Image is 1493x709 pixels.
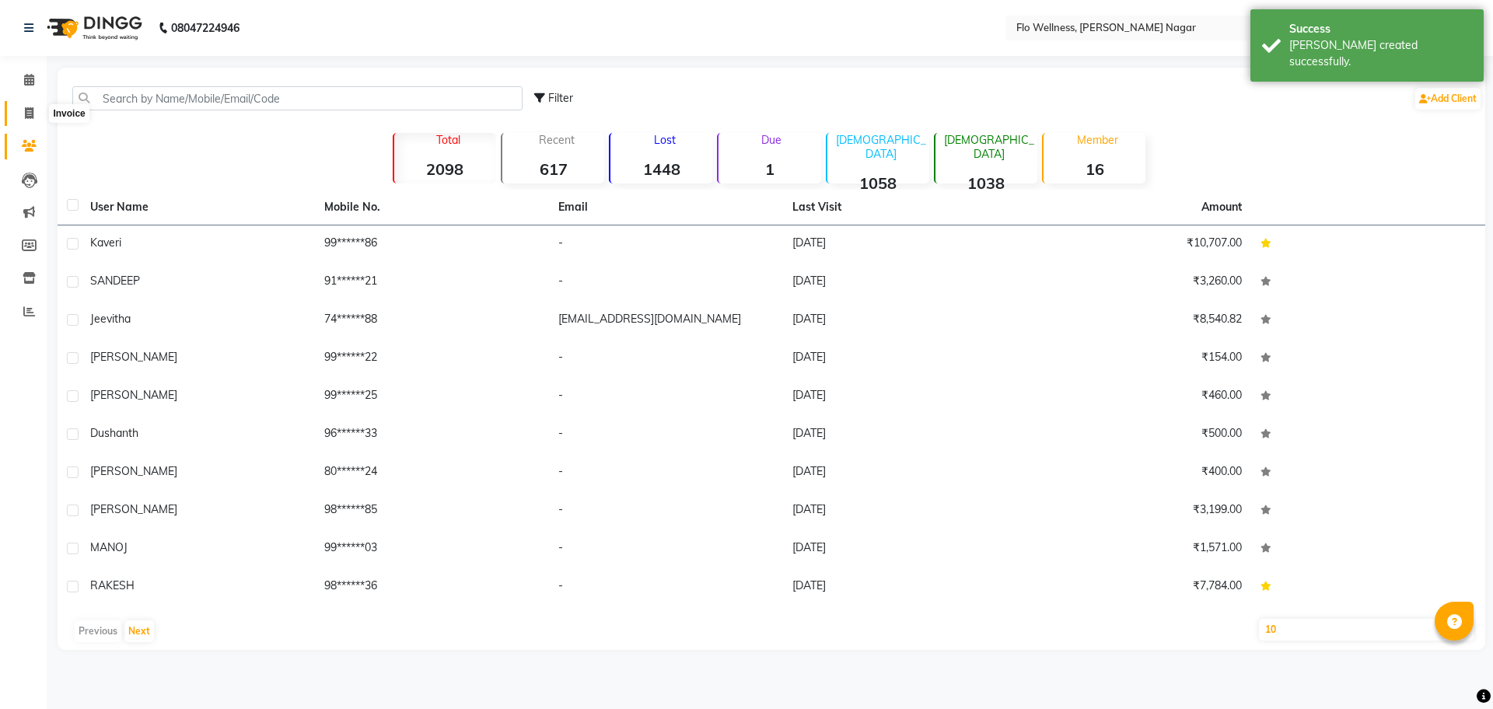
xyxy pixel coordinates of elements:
[90,350,177,364] span: [PERSON_NAME]
[502,159,604,179] strong: 617
[509,133,604,147] p: Recent
[548,91,573,105] span: Filter
[90,312,131,326] span: jeevitha
[783,454,1017,492] td: [DATE]
[719,159,820,179] strong: 1
[783,340,1017,378] td: [DATE]
[90,578,135,592] span: RAKESH
[549,190,783,225] th: Email
[1017,530,1251,568] td: ₹1,571.00
[1415,88,1481,110] a: Add Client
[610,159,712,179] strong: 1448
[315,190,549,225] th: Mobile No.
[40,6,146,50] img: logo
[783,190,1017,225] th: Last Visit
[1289,37,1472,70] div: Bill created successfully.
[549,378,783,416] td: -
[1017,492,1251,530] td: ₹3,199.00
[549,568,783,606] td: -
[1017,416,1251,454] td: ₹500.00
[783,530,1017,568] td: [DATE]
[90,464,177,478] span: [PERSON_NAME]
[783,264,1017,302] td: [DATE]
[90,274,140,288] span: SANDEEP
[783,492,1017,530] td: [DATE]
[783,568,1017,606] td: [DATE]
[935,173,1037,193] strong: 1038
[1017,454,1251,492] td: ₹400.00
[1017,302,1251,340] td: ₹8,540.82
[827,173,929,193] strong: 1058
[549,302,783,340] td: [EMAIL_ADDRESS][DOMAIN_NAME]
[81,190,315,225] th: User Name
[549,492,783,530] td: -
[49,104,89,123] div: Invoice
[90,236,121,250] span: kaveri
[617,133,712,147] p: Lost
[1017,340,1251,378] td: ₹154.00
[1017,264,1251,302] td: ₹3,260.00
[722,133,820,147] p: Due
[1289,21,1472,37] div: Success
[90,540,128,554] span: MANOJ
[549,264,783,302] td: -
[942,133,1037,161] p: [DEMOGRAPHIC_DATA]
[783,378,1017,416] td: [DATE]
[549,454,783,492] td: -
[394,159,496,179] strong: 2098
[1050,133,1145,147] p: Member
[90,388,177,402] span: [PERSON_NAME]
[783,225,1017,264] td: [DATE]
[783,416,1017,454] td: [DATE]
[783,302,1017,340] td: [DATE]
[1192,190,1251,225] th: Amount
[549,416,783,454] td: -
[90,426,138,440] span: dushanth
[549,530,783,568] td: -
[834,133,929,161] p: [DEMOGRAPHIC_DATA]
[1044,159,1145,179] strong: 16
[1017,568,1251,606] td: ₹7,784.00
[1017,225,1251,264] td: ₹10,707.00
[549,225,783,264] td: -
[171,6,240,50] b: 08047224946
[549,340,783,378] td: -
[72,86,523,110] input: Search by Name/Mobile/Email/Code
[90,502,177,516] span: [PERSON_NAME]
[400,133,496,147] p: Total
[1017,378,1251,416] td: ₹460.00
[124,620,154,642] button: Next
